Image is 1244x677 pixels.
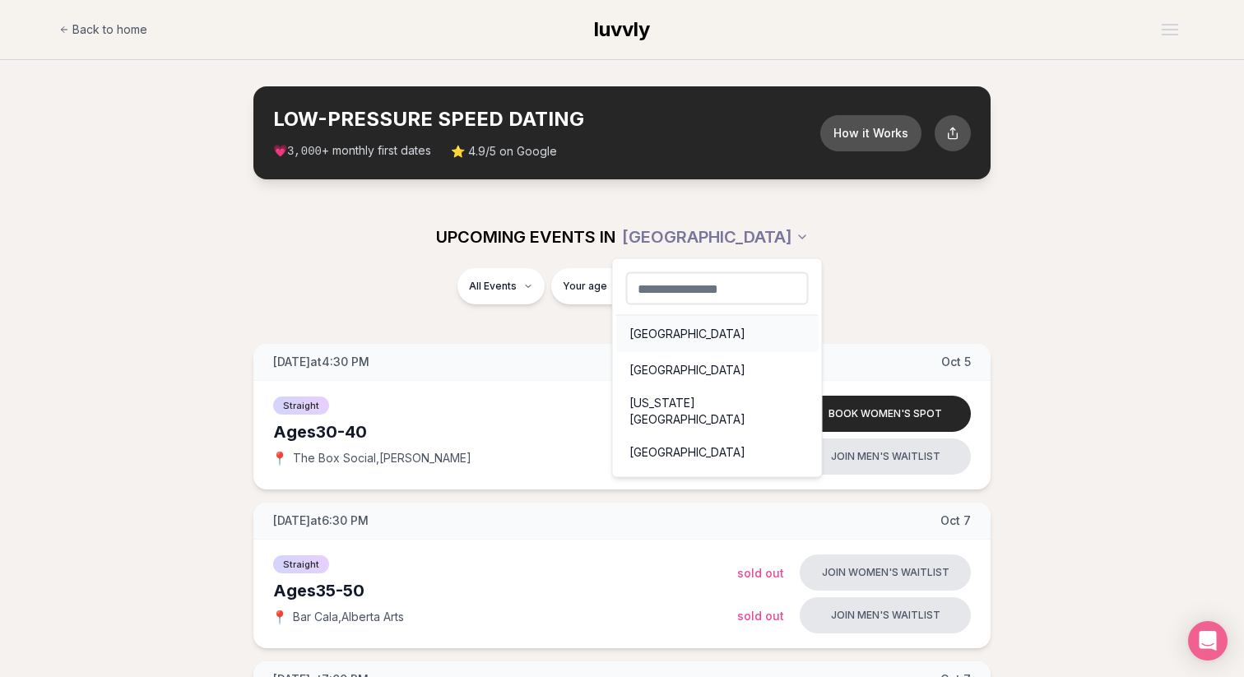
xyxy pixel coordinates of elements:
div: [GEOGRAPHIC_DATA] [616,316,819,352]
div: [GEOGRAPHIC_DATA] [616,434,819,471]
div: [US_STATE], D.C. [616,471,819,507]
div: [GEOGRAPHIC_DATA] [616,352,819,388]
div: [GEOGRAPHIC_DATA] [612,258,823,478]
div: [US_STATE][GEOGRAPHIC_DATA] [616,388,819,434]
